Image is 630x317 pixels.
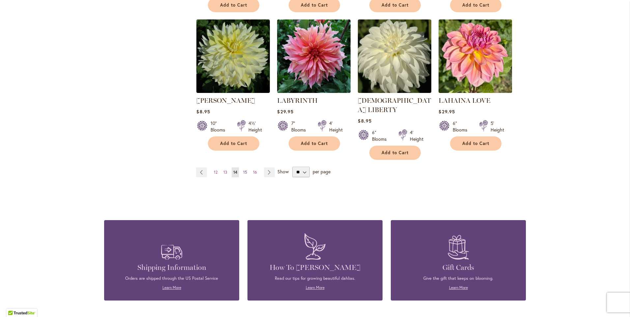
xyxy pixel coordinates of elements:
[358,88,431,94] a: LADY LIBERTY
[291,120,310,133] div: 7" Blooms
[289,136,340,151] button: Add to Cart
[196,88,270,94] a: La Luna
[329,120,343,133] div: 4' Height
[301,2,328,8] span: Add to Cart
[453,120,471,133] div: 6" Blooms
[196,19,270,93] img: La Luna
[114,275,229,281] p: Orders are shipped through the US Postal Service
[462,141,489,146] span: Add to Cart
[358,118,371,124] span: $8.95
[439,19,512,93] img: LAHAINA LOVE
[196,97,255,104] a: [PERSON_NAME]
[358,97,431,114] a: [DEMOGRAPHIC_DATA] LIBERTY
[257,263,373,272] h4: How To [PERSON_NAME]
[313,168,330,175] span: per page
[253,170,257,175] span: 16
[277,168,289,175] span: Show
[251,167,259,177] a: 16
[5,294,23,312] iframe: Launch Accessibility Center
[214,170,217,175] span: 12
[220,141,247,146] span: Add to Cart
[306,285,325,290] a: Learn More
[222,167,229,177] a: 13
[211,120,229,133] div: 10" Blooms
[491,120,504,133] div: 5' Height
[243,170,247,175] span: 15
[382,150,409,156] span: Add to Cart
[301,141,328,146] span: Add to Cart
[162,285,181,290] a: Learn More
[242,167,249,177] a: 15
[233,170,237,175] span: 14
[401,263,516,272] h4: Gift Cards
[450,136,501,151] button: Add to Cart
[196,108,210,115] span: $8.95
[462,2,489,8] span: Add to Cart
[358,19,431,93] img: LADY LIBERTY
[372,129,390,142] div: 6" Blooms
[220,2,247,8] span: Add to Cart
[248,120,262,133] div: 4½' Height
[277,19,351,93] img: Labyrinth
[401,275,516,281] p: Give the gift that keeps on blooming.
[449,285,468,290] a: Learn More
[208,136,259,151] button: Add to Cart
[212,167,219,177] a: 12
[277,97,318,104] a: LABYRINTH
[439,88,512,94] a: LAHAINA LOVE
[369,146,421,160] button: Add to Cart
[439,97,490,104] a: LAHAINA LOVE
[439,108,455,115] span: $29.95
[277,108,293,115] span: $29.95
[257,275,373,281] p: Read our tips for growing beautiful dahlias.
[114,263,229,272] h4: Shipping Information
[382,2,409,8] span: Add to Cart
[277,88,351,94] a: Labyrinth
[223,170,227,175] span: 13
[410,129,423,142] div: 4' Height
